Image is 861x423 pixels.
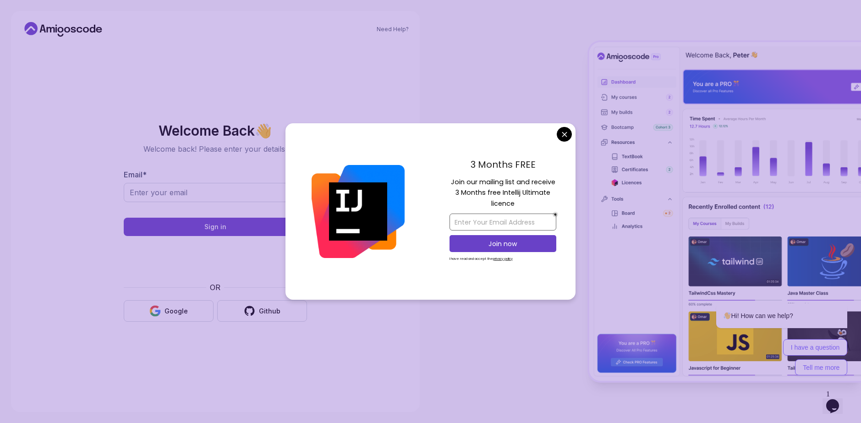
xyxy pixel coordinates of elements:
[124,218,307,236] button: Sign in
[124,300,214,322] button: Google
[589,42,861,380] img: Amigoscode Dashboard
[124,183,307,202] input: Enter your email
[210,282,220,293] p: OR
[217,300,307,322] button: Github
[377,26,409,33] a: Need Help?
[255,123,272,138] span: 👋
[165,307,188,316] div: Google
[823,386,852,414] iframe: chat widget
[124,123,307,138] h2: Welcome Back
[146,242,285,276] iframe: Widget containing checkbox for hCaptcha security challenge
[204,222,226,231] div: Sign in
[22,22,104,37] a: Home link
[259,307,280,316] div: Github
[687,231,852,382] iframe: chat widget
[124,170,147,179] label: Email *
[124,143,307,154] p: Welcome back! Please enter your details.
